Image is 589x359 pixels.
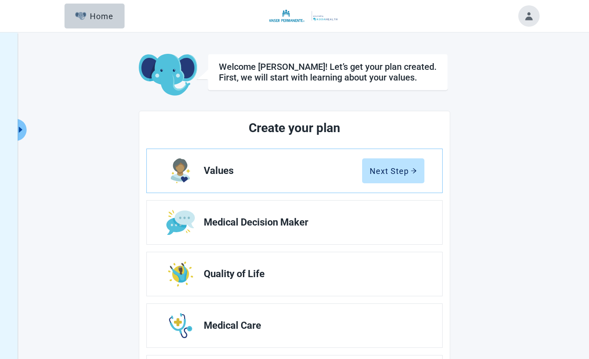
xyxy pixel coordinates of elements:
[204,165,362,176] span: Values
[147,304,442,347] a: Edit Medical Care section
[362,158,424,183] button: Next Steparrow-right
[411,168,417,174] span: arrow-right
[65,4,125,28] button: ElephantHome
[204,320,417,331] span: Medical Care
[249,9,340,23] img: Koda Health
[204,217,417,228] span: Medical Decision Maker
[180,118,409,138] h2: Create your plan
[75,12,113,20] div: Home
[204,269,417,279] span: Quality of Life
[147,201,442,244] a: Edit Medical Decision Maker section
[370,166,417,175] div: Next Step
[147,252,442,296] a: Edit Quality of Life section
[75,12,86,20] img: Elephant
[147,149,442,193] a: Edit Values section
[16,125,24,134] span: caret-right
[15,119,26,141] button: Expand menu
[219,61,437,83] div: Welcome [PERSON_NAME]! Let’s get your plan created. First, we will start with learning about your...
[139,54,197,97] img: Koda Elephant
[518,5,540,27] button: Toggle account menu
